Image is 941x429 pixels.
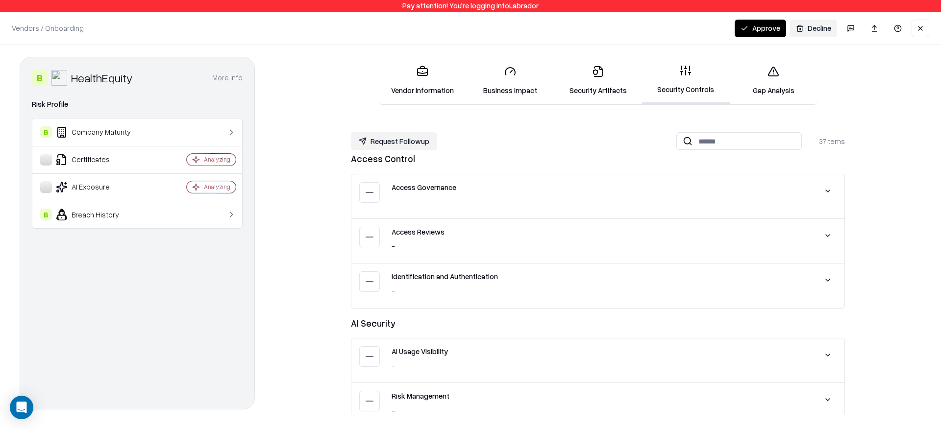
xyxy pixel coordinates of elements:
div: Risk Profile [32,98,243,110]
button: Request Followup [351,132,437,150]
div: Access Governance [392,182,807,192]
button: More info [212,69,243,87]
div: HealthEquity [71,70,133,86]
div: B [40,126,52,138]
a: Vendor Information [378,58,466,103]
img: HealthEquity [51,70,67,86]
div: Breach History [40,209,157,220]
div: Certificates [40,154,157,166]
div: Analyzing [204,183,230,191]
button: Approve [735,20,786,37]
a: Security Controls [642,57,730,104]
div: 37 items [806,136,845,146]
div: Identification and Authentication [392,271,807,282]
div: Open Intercom Messenger [10,396,33,419]
div: Company Maturity [40,126,157,138]
a: Security Artifacts [554,58,642,103]
div: - [392,360,807,371]
div: Analyzing [204,155,230,164]
p: Vendors / Onboarding [12,23,84,33]
a: Business Impact [466,58,554,103]
div: - [392,405,807,416]
div: Risk Management [392,391,807,401]
div: AI Usage Visibility [392,346,807,357]
div: - [392,196,807,207]
div: - [392,241,807,251]
div: - [392,286,807,296]
div: Access Control [351,152,845,166]
div: AI Security [351,316,845,331]
div: Access Reviews [392,227,807,237]
button: Decline [790,20,837,37]
div: AI Exposure [40,181,157,193]
a: Gap Analysis [730,58,817,103]
div: B [40,209,52,220]
div: B [32,70,48,86]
